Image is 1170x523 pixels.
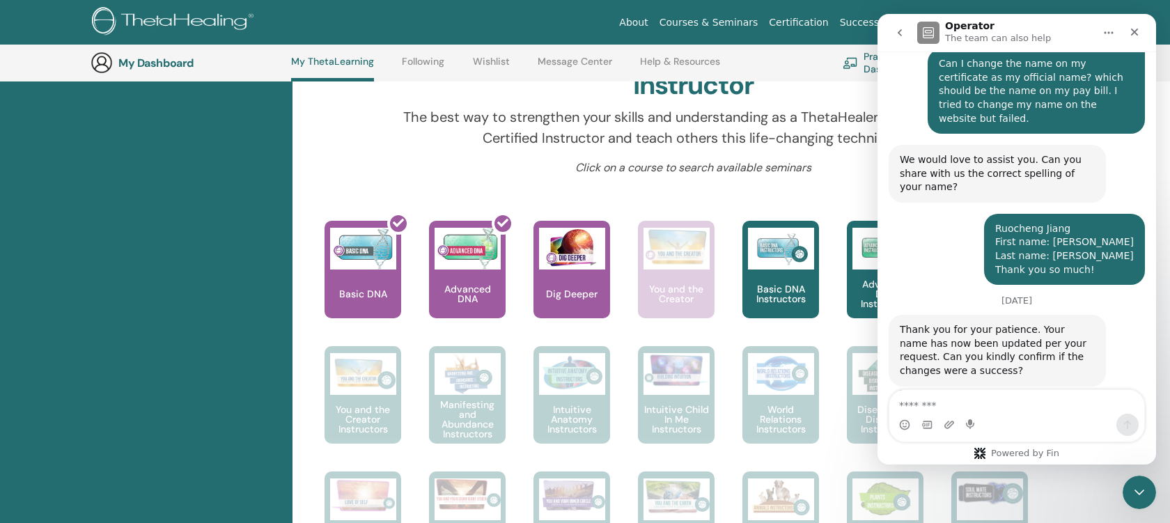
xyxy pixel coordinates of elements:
[742,284,819,304] p: Basic DNA Instructors
[847,221,923,346] a: Advanced DNA Instructors Advanced DNA Instructors
[91,52,113,74] img: generic-user-icon.jpg
[643,228,710,266] img: You and the Creator
[533,346,610,471] a: Intuitive Anatomy Instructors Intuitive Anatomy Instructors
[330,228,396,270] img: Basic DNA
[643,353,710,387] img: Intuitive Child In Me Instructors
[748,353,814,395] img: World Relations Instructors
[92,7,258,38] img: logo.png
[633,70,755,102] h2: Instructor
[539,478,605,512] img: You and Your Inner Circle Instructors
[429,221,506,346] a: Advanced DNA Advanced DNA
[330,353,396,395] img: You and the Creator Instructors
[291,56,374,81] a: My ThetaLearning
[325,346,401,471] a: You and the Creator Instructors You and the Creator Instructors
[983,10,1020,36] a: Store
[382,159,1006,176] p: Click on a course to search available seminars
[429,284,506,304] p: Advanced DNA
[473,56,510,78] a: Wishlist
[638,405,715,434] p: Intuitive Child In Me Instructors
[742,346,819,471] a: World Relations Instructors World Relations Instructors
[538,56,612,78] a: Message Center
[429,400,506,439] p: Manifesting and Abundance Instructors
[852,353,919,395] img: Disease and Disorder Instructors
[742,221,819,346] a: Basic DNA Instructors Basic DNA Instructors
[763,10,834,36] a: Certification
[330,478,396,513] img: Love of Self Instructors
[325,221,401,346] a: Basic DNA Basic DNA
[643,478,710,515] img: You and the Earth Instructors
[325,405,401,434] p: You and the Creator Instructors
[834,10,921,36] a: Success Stories
[921,10,983,36] a: Resources
[748,478,814,520] img: Animal Seminar Instructors
[638,346,715,471] a: Intuitive Child In Me Instructors Intuitive Child In Me Instructors
[429,346,506,471] a: Manifesting and Abundance Instructors Manifesting and Abundance Instructors
[533,405,610,434] p: Intuitive Anatomy Instructors
[852,478,919,520] img: Plant Seminar Instructors
[435,353,501,395] img: Manifesting and Abundance Instructors
[540,289,603,299] p: Dig Deeper
[614,10,653,36] a: About
[640,56,720,78] a: Help & Resources
[843,47,960,78] a: Practitioner Dashboard
[435,228,501,270] img: Advanced DNA
[843,57,858,68] img: chalkboard-teacher.svg
[877,14,1156,465] iframe: Intercom live chat
[638,284,715,304] p: You and the Creator
[852,228,919,270] img: Advanced DNA Instructors
[539,353,605,395] img: Intuitive Anatomy Instructors
[435,478,501,510] img: You and Your Significant Other Instructors
[847,279,923,309] p: Advanced DNA Instructors
[382,107,1006,148] p: The best way to strengthen your skills and understanding as a ThetaHealer® is to become a Certifi...
[402,56,444,78] a: Following
[957,478,1023,508] img: Soul Mate Instructors
[847,405,923,434] p: Disease and Disorder Instructors
[118,56,258,70] h3: My Dashboard
[1123,476,1156,509] iframe: Intercom live chat
[748,228,814,270] img: Basic DNA Instructors
[654,10,764,36] a: Courses & Seminars
[539,228,605,270] img: Dig Deeper
[847,346,923,471] a: Disease and Disorder Instructors Disease and Disorder Instructors
[638,221,715,346] a: You and the Creator You and the Creator
[742,405,819,434] p: World Relations Instructors
[533,221,610,346] a: Dig Deeper Dig Deeper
